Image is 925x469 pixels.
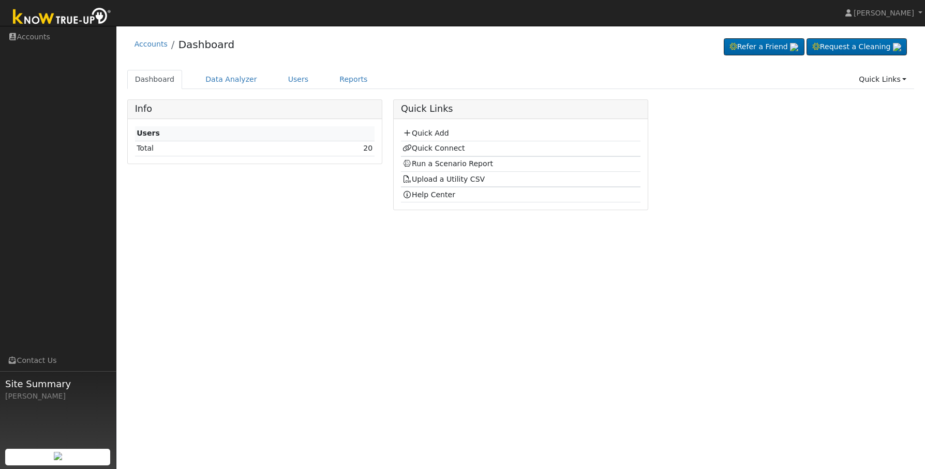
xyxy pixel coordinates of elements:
a: Request a Cleaning [807,38,907,56]
a: Quick Links [851,70,914,89]
img: retrieve [893,43,901,51]
a: Users [280,70,317,89]
span: Site Summary [5,377,111,391]
a: Accounts [135,40,168,48]
a: Reports [332,70,375,89]
span: [PERSON_NAME] [854,9,914,17]
img: retrieve [54,452,62,460]
img: Know True-Up [8,6,116,29]
a: Refer a Friend [724,38,804,56]
a: Dashboard [127,70,183,89]
div: [PERSON_NAME] [5,391,111,402]
a: Data Analyzer [198,70,265,89]
a: Dashboard [178,38,235,51]
img: retrieve [790,43,798,51]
